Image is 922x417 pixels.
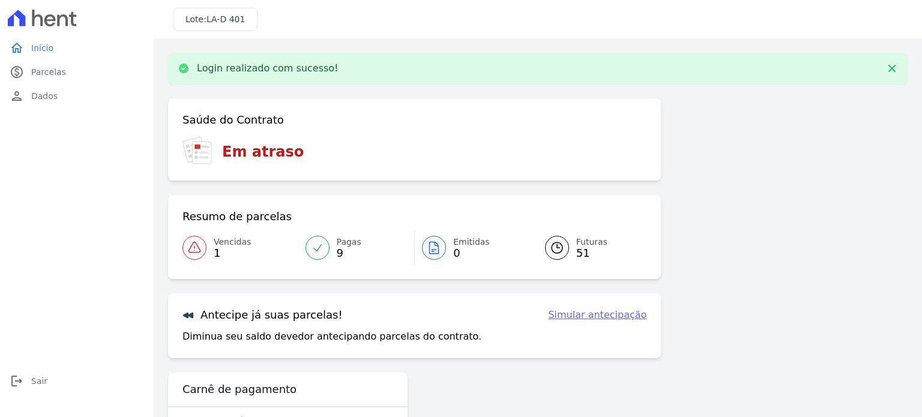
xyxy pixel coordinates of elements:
[10,374,24,388] i: logout
[182,113,284,127] h3: Saúde do Contrato
[298,231,415,265] a: Pagas 9
[5,84,149,108] a: personDados
[182,329,481,344] p: Diminua seu saldo devedor antecipando parcelas do contrato.
[337,236,361,248] span: Pagas
[31,375,47,387] span: Sair
[31,66,66,78] span: Parcelas
[415,231,531,265] a: Emitidas 0
[548,308,646,322] a: Simular antecipação
[10,89,24,103] i: person
[182,382,297,397] h3: Carnê de pagamento
[5,369,149,393] a: logoutSair
[182,308,343,322] h3: Antecipe já suas parcelas!
[576,236,607,248] span: Futuras
[182,209,292,224] h3: Resumo de parcelas
[214,248,251,258] span: 1
[453,248,490,258] span: 0
[5,36,149,60] a: homeInício
[222,141,304,163] h3: Em atraso
[214,236,251,248] span: Vencidas
[10,41,24,55] i: home
[576,248,607,258] span: 51
[206,14,245,24] span: LA-D 401
[5,60,149,84] a: paidParcelas
[10,65,24,79] i: paid
[185,13,245,26] h3: Lote:
[337,248,361,258] span: 9
[531,231,647,265] a: Futuras 51
[182,231,298,265] a: Vencidas 1
[453,236,490,248] span: Emitidas
[197,62,339,74] p: Login realizado com sucesso!
[31,90,58,102] span: Dados
[31,42,53,54] span: Início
